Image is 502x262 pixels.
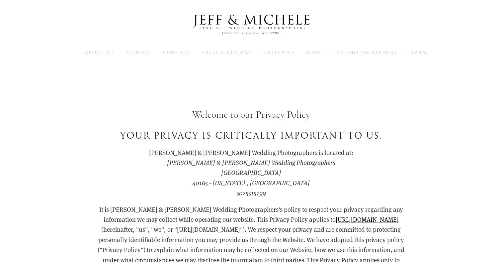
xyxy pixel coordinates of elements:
span: Blog [305,50,321,56]
span: For Photographers [332,50,397,56]
a: Press & Reviews [202,50,252,56]
h3: Your privacy is critically important to us. [92,129,410,143]
a: Contact [163,50,191,56]
span: Press & Reviews [202,50,252,56]
address: [PERSON_NAME] & [PERSON_NAME] Wedding Photographers [GEOGRAPHIC_DATA] 40165 - [US_STATE] , [GEOGR... [92,158,410,198]
span: Galleries [263,50,294,56]
h1: Welcome to our Privacy Policy [92,109,410,121]
a: Galleries [263,50,294,56]
a: Learn [408,50,427,56]
a: About Us [85,50,114,56]
a: Blog [305,50,321,56]
span: About Us [85,50,114,56]
span: Podcast [125,50,152,56]
a: Podcast [125,50,152,56]
span: Learn [408,50,427,56]
a: [URL][DOMAIN_NAME] [336,215,399,223]
img: Louisville Wedding Photographers - Jeff & Michele Wedding Photographers [185,8,317,41]
span: Contact [163,50,191,56]
a: For Photographers [332,50,397,56]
